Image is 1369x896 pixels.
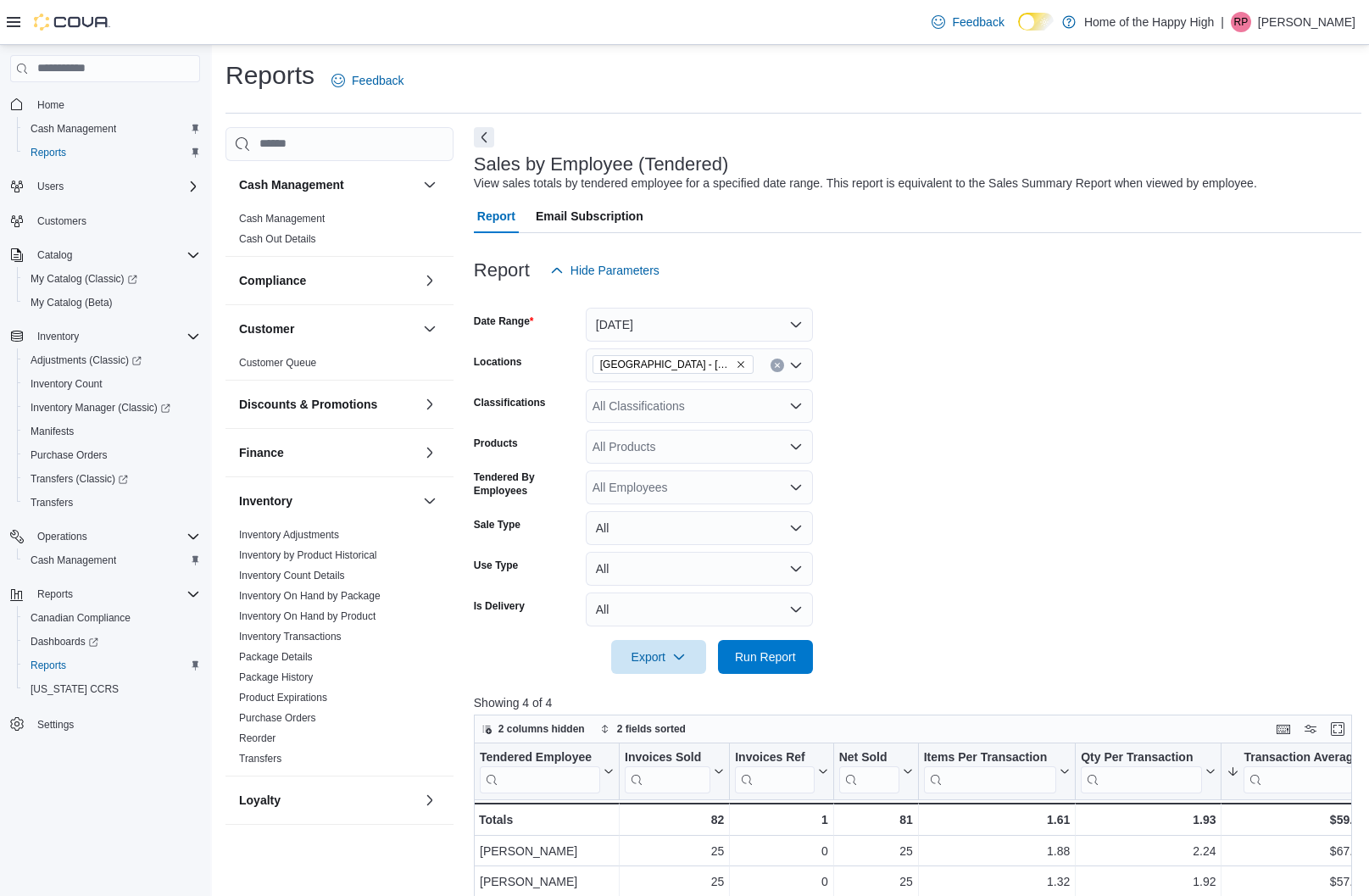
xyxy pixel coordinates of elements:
[31,210,200,231] span: Customers
[17,372,207,396] button: Inventory Count
[839,841,913,861] div: 25
[31,176,70,197] button: Users
[31,554,116,567] span: Cash Management
[24,269,200,289] span: My Catalog (Classic)
[1234,12,1249,32] span: RP
[31,635,98,648] span: Dashboards
[31,526,94,547] button: Operations
[735,648,796,665] span: Run Report
[17,548,207,572] button: Cash Management
[600,356,732,373] span: [GEOGRAPHIC_DATA] - [GEOGRAPHIC_DATA] - Fire & Flower
[24,374,200,394] span: Inventory Count
[1244,749,1352,765] div: Transaction Average
[3,711,207,736] button: Settings
[239,691,327,704] span: Product Expirations
[570,262,659,279] span: Hide Parameters
[239,651,313,663] a: Package Details
[3,92,207,117] button: Home
[17,606,207,630] button: Canadian Compliance
[24,374,109,394] a: Inventory Count
[17,420,207,443] button: Manifests
[225,58,314,92] h1: Reports
[239,610,376,622] a: Inventory On Hand by Product
[1227,810,1366,830] div: $59.98
[37,98,64,112] span: Home
[586,593,813,626] button: All
[586,511,813,545] button: All
[475,719,592,739] button: 2 columns hidden
[17,443,207,467] button: Purchase Orders
[24,292,120,313] a: My Catalog (Beta)
[239,792,281,809] h3: Loyalty
[420,394,440,415] button: Discounts & Promotions
[31,95,71,115] a: Home
[24,350,200,370] span: Adjustments (Classic)
[17,677,207,701] button: [US_STATE] CCRS
[838,749,899,793] div: Net Sold
[923,749,1056,765] div: Items Per Transaction
[17,348,207,372] a: Adjustments (Classic)
[543,253,666,287] button: Hide Parameters
[37,180,64,193] span: Users
[735,841,827,861] div: 0
[24,655,73,676] a: Reports
[31,296,113,309] span: My Catalog (Beta)
[17,467,207,491] a: Transfers (Classic)
[239,630,342,643] span: Inventory Transactions
[24,350,148,370] a: Adjustments (Classic)
[923,810,1070,830] div: 1.61
[625,749,710,765] div: Invoices Sold
[474,518,520,531] label: Sale Type
[593,355,754,374] span: Swan River - Main Street - Fire & Flower
[625,841,724,861] div: 25
[735,810,827,830] div: 1
[239,589,381,603] span: Inventory On Hand by Package
[3,525,207,548] button: Operations
[239,272,416,289] button: Compliance
[24,398,177,418] a: Inventory Manager (Classic)
[31,245,79,265] button: Catalog
[24,445,114,465] a: Purchase Orders
[239,711,316,725] span: Purchase Orders
[31,526,200,547] span: Operations
[735,871,827,892] div: 0
[736,359,746,370] button: Remove Swan River - Main Street - Fire & Flower from selection in this group
[420,270,440,291] button: Compliance
[17,396,207,420] a: Inventory Manager (Classic)
[24,550,123,570] a: Cash Management
[718,640,813,674] button: Run Report
[789,399,803,413] button: Open list of options
[225,525,454,776] div: Inventory
[24,119,200,139] span: Cash Management
[1081,841,1216,861] div: 2.24
[239,356,316,370] span: Customer Queue
[925,5,1010,39] a: Feedback
[586,552,813,586] button: All
[239,692,327,704] a: Product Expirations
[31,682,119,696] span: [US_STATE] CCRS
[24,469,200,489] span: Transfers (Classic)
[24,398,200,418] span: Inventory Manager (Classic)
[536,199,643,233] span: Email Subscription
[1084,12,1214,32] p: Home of the Happy High
[474,175,1257,192] div: View sales totals by tendered employee for a specified date range. This report is equivalent to t...
[239,176,344,193] h3: Cash Management
[24,679,125,699] a: [US_STATE] CCRS
[3,582,207,606] button: Reports
[474,154,729,175] h3: Sales by Employee (Tendered)
[17,630,207,654] a: Dashboards
[480,749,614,793] button: Tendered Employee
[480,749,600,765] div: Tendered Employee
[31,472,128,486] span: Transfers (Classic)
[625,810,724,830] div: 82
[37,530,87,543] span: Operations
[24,655,200,676] span: Reports
[474,355,522,369] label: Locations
[1244,749,1352,793] div: Transaction Average
[24,292,200,313] span: My Catalog (Beta)
[24,608,200,628] span: Canadian Compliance
[24,679,200,699] span: Washington CCRS
[239,212,325,225] span: Cash Management
[34,14,110,31] img: Cova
